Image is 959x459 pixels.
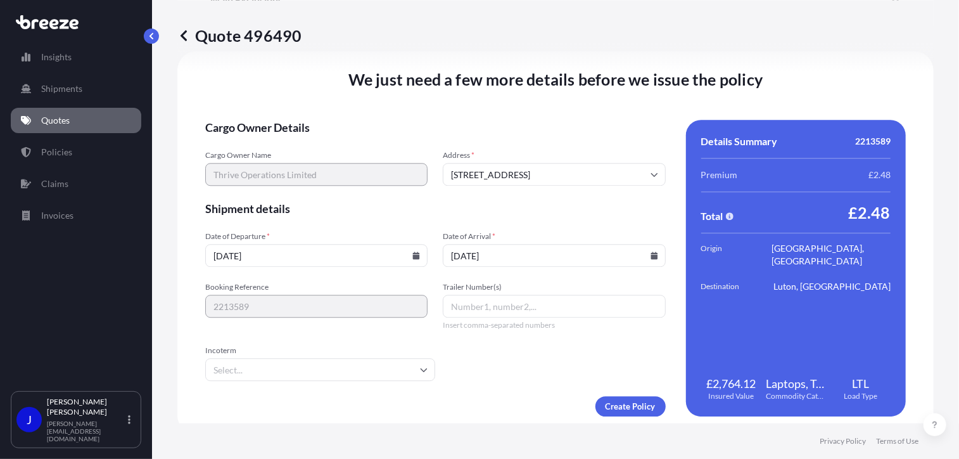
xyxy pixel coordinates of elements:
[205,346,435,356] span: Incoterm
[852,376,869,391] span: LTL
[587,179,602,190] button: 16
[348,69,763,89] span: We just need a few more details before we issue the policy
[564,205,580,217] button: 29
[11,203,141,228] a: Invoices
[11,76,141,101] a: Shipments
[706,376,756,391] span: £2,764.12
[520,179,535,190] button: 13
[475,136,492,150] span: Monday
[868,169,891,181] span: £2.48
[205,120,666,135] span: Cargo Owner Details
[443,295,665,318] input: Number1, number2,...
[476,179,491,190] button: 11
[205,295,428,318] input: Your internal reference
[766,391,825,401] span: Commodity Category
[41,178,68,190] p: Claims
[609,192,624,204] button: 24
[205,244,428,267] input: dd/mm/yyyy
[41,114,70,127] p: Quotes
[205,358,435,381] input: Select...
[844,391,877,401] span: Load Type
[701,280,772,293] span: Destination
[701,210,723,223] span: Total
[820,436,866,446] a: Privacy Policy
[41,146,72,158] p: Policies
[564,192,580,204] button: 22
[11,108,141,133] a: Quotes
[27,413,32,426] span: J
[11,171,141,197] a: Claims
[542,192,557,204] button: 21
[41,51,72,63] p: Insights
[542,179,557,190] button: 14
[876,436,918,446] a: Terms of Use
[701,242,772,268] span: Origin
[609,179,624,190] button: 17
[607,136,625,150] span: Sunday
[701,135,778,148] span: Details Summary
[542,205,557,217] button: 28
[41,209,73,222] p: Invoices
[564,179,580,190] button: 15
[766,376,825,391] span: Laptops, Tablets, Cellular and Smart Phones
[177,25,302,46] p: Quote 496490
[476,205,491,217] button: 25
[541,136,558,150] span: Thursday
[587,192,602,204] button: 23
[478,123,499,132] div: [DATE]
[563,136,580,150] span: Friday
[595,396,666,417] button: Create Policy
[701,169,738,181] span: Premium
[443,244,665,267] input: dd/mm/yyyy
[205,150,428,160] span: Cargo Owner Name
[520,192,535,204] button: 20
[47,420,125,443] p: [PERSON_NAME][EMAIL_ADDRESS][DOMAIN_NAME]
[443,320,665,330] span: Insert comma-separated numbers
[609,205,624,217] button: 31
[11,44,141,70] a: Insights
[772,242,891,268] span: [GEOGRAPHIC_DATA], [GEOGRAPHIC_DATA]
[205,231,428,242] span: Date of Departure
[47,397,125,417] p: [PERSON_NAME] [PERSON_NAME]
[498,192,513,204] button: 19
[585,136,602,150] span: Saturday
[587,205,602,217] button: 30
[520,205,535,217] button: 27
[855,135,891,148] span: 2213589
[41,82,82,95] p: Shipments
[708,391,754,401] span: Insured Value
[773,280,891,293] span: Luton, [GEOGRAPHIC_DATA]
[519,136,536,150] span: Wednesday
[498,179,513,190] button: 12
[498,205,513,217] button: 26
[11,139,141,165] a: Policies
[205,201,666,216] span: Shipment details
[476,192,491,204] button: 18
[497,136,514,150] span: Tuesday
[848,202,891,223] span: £2.48
[443,282,665,292] span: Trailer Number(s)
[205,282,428,292] span: Booking Reference
[606,400,656,413] p: Create Policy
